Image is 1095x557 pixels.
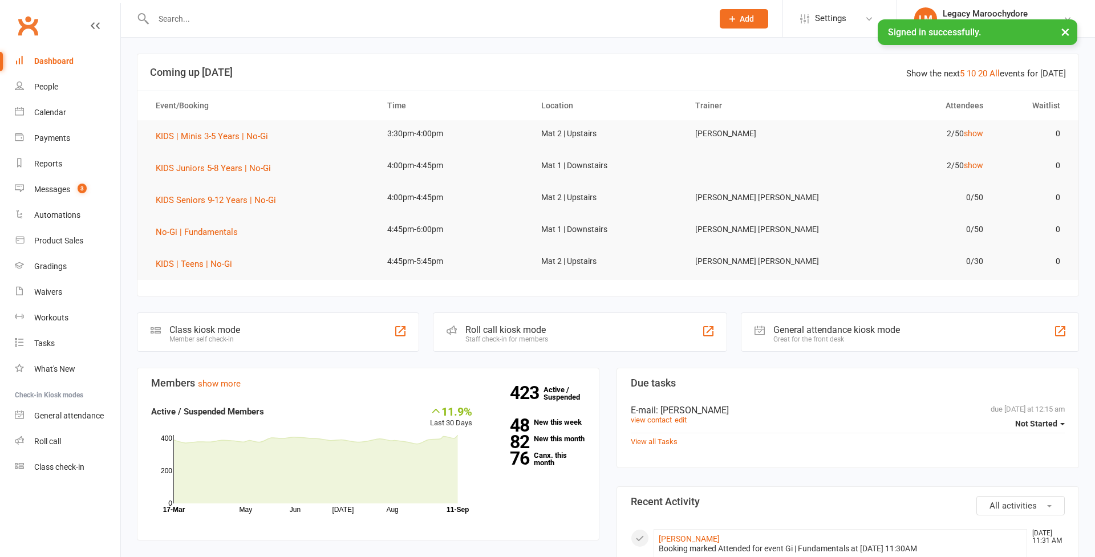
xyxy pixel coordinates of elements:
[156,193,284,207] button: KIDS Seniors 9-12 Years | No-Gi
[430,405,472,417] div: 11.9%
[531,216,685,243] td: Mat 1 | Downstairs
[34,159,62,168] div: Reports
[978,68,987,79] a: 20
[34,108,66,117] div: Calendar
[169,335,240,343] div: Member self check-in
[15,151,120,177] a: Reports
[544,377,594,409] a: 423Active / Suspended
[15,48,120,74] a: Dashboard
[964,161,983,170] a: show
[34,262,67,271] div: Gradings
[15,254,120,279] a: Gradings
[15,356,120,382] a: What's New
[989,501,1037,511] span: All activities
[631,405,1065,416] div: E-mail
[740,14,754,23] span: Add
[151,406,264,417] strong: Active / Suspended Members
[531,152,685,179] td: Mat 1 | Downstairs
[685,216,839,243] td: [PERSON_NAME] [PERSON_NAME]
[34,411,104,420] div: General attendance
[685,248,839,275] td: [PERSON_NAME] [PERSON_NAME]
[489,433,529,450] strong: 82
[34,287,62,296] div: Waivers
[34,364,75,373] div: What's New
[720,9,768,29] button: Add
[430,405,472,429] div: Last 30 Days
[198,379,241,389] a: show more
[659,534,720,543] a: [PERSON_NAME]
[631,377,1065,389] h3: Due tasks
[489,452,585,466] a: 76Canx. this month
[15,125,120,151] a: Payments
[993,184,1070,211] td: 0
[976,496,1065,515] button: All activities
[15,331,120,356] a: Tasks
[150,11,705,27] input: Search...
[967,68,976,79] a: 10
[34,462,84,471] div: Class check-in
[465,324,548,335] div: Roll call kiosk mode
[34,185,70,194] div: Messages
[377,248,531,275] td: 4:45pm-5:45pm
[685,91,839,120] th: Trainer
[839,120,993,147] td: 2/50
[15,74,120,100] a: People
[15,305,120,331] a: Workouts
[156,259,232,269] span: KIDS | Teens | No-Gi
[15,454,120,480] a: Class kiosk mode
[839,152,993,179] td: 2/50
[531,248,685,275] td: Mat 2 | Upstairs
[489,450,529,467] strong: 76
[169,324,240,335] div: Class kiosk mode
[34,437,61,446] div: Roll call
[675,416,687,424] a: edit
[1055,19,1076,44] button: ×
[156,227,238,237] span: No-Gi | Fundamentals
[150,67,1066,78] h3: Coming up [DATE]
[489,435,585,442] a: 82New this month
[989,68,1000,79] a: All
[531,91,685,120] th: Location
[685,120,839,147] td: [PERSON_NAME]
[156,163,271,173] span: KIDS Juniors 5-8 Years | No-Gi
[964,129,983,138] a: show
[773,335,900,343] div: Great for the front desk
[914,7,937,30] div: LM
[34,133,70,143] div: Payments
[156,129,276,143] button: KIDS | Minis 3-5 Years | No-Gi
[34,56,74,66] div: Dashboard
[156,225,246,239] button: No-Gi | Fundamentals
[34,313,68,322] div: Workouts
[15,177,120,202] a: Messages 3
[377,152,531,179] td: 4:00pm-4:45pm
[839,248,993,275] td: 0/30
[156,131,268,141] span: KIDS | Minis 3-5 Years | No-Gi
[815,6,846,31] span: Settings
[993,152,1070,179] td: 0
[489,417,529,434] strong: 48
[377,184,531,211] td: 4:00pm-4:45pm
[34,210,80,219] div: Automations
[34,339,55,348] div: Tasks
[531,120,685,147] td: Mat 2 | Upstairs
[631,437,678,446] a: View all Tasks
[15,100,120,125] a: Calendar
[510,384,544,401] strong: 423
[943,19,1063,29] div: Legacy BJJ [GEOGRAPHIC_DATA]
[656,405,729,416] span: : [PERSON_NAME]
[993,248,1070,275] td: 0
[156,257,240,271] button: KIDS | Teens | No-Gi
[773,324,900,335] div: General attendance kiosk mode
[34,82,58,91] div: People
[943,9,1063,19] div: Legacy Maroochydore
[1027,530,1064,544] time: [DATE] 11:31 AM
[145,91,377,120] th: Event/Booking
[631,496,1065,507] h3: Recent Activity
[960,68,964,79] a: 5
[15,202,120,228] a: Automations
[1015,419,1057,428] span: Not Started
[15,228,120,254] a: Product Sales
[685,184,839,211] td: [PERSON_NAME] [PERSON_NAME]
[377,120,531,147] td: 3:30pm-4:00pm
[659,544,1022,554] div: Booking marked Attended for event Gi | Fundamentals at [DATE] 11:30AM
